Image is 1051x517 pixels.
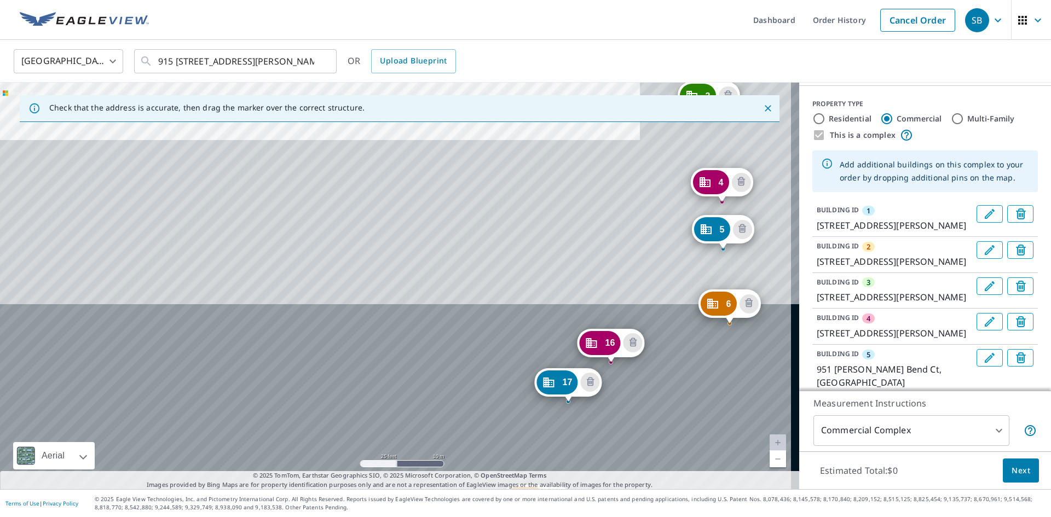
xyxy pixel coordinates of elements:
button: Edit building 2 [977,241,1003,259]
a: Terms [529,471,547,479]
span: 1 [867,206,870,216]
p: | [5,500,78,507]
a: Current Level 20, Zoom In Disabled [770,434,786,451]
span: © 2025 TomTom, Earthstar Geographics SIO, © 2025 Microsoft Corporation, © [253,471,547,480]
button: Close [761,101,775,115]
span: 16 [605,339,615,347]
label: Residential [829,113,871,124]
button: Delete building 16 [623,333,643,352]
span: 5 [719,225,724,234]
a: Terms of Use [5,499,39,507]
button: Delete building 6 [740,294,759,313]
span: Upload Blueprint [380,54,447,68]
button: Edit building 4 [977,313,1003,330]
p: [STREET_ADDRESS][PERSON_NAME] [817,327,972,340]
label: Commercial [897,113,942,124]
button: Delete building 4 [732,173,751,192]
a: Upload Blueprint [371,49,455,73]
span: 6 [726,300,731,308]
p: BUILDING ID [817,241,859,251]
button: Delete building 5 [733,220,752,239]
span: 3 [867,277,870,287]
p: [STREET_ADDRESS][PERSON_NAME] [817,219,972,232]
div: Aerial [38,442,68,469]
p: © 2025 Eagle View Technologies, Inc. and Pictometry International Corp. All Rights Reserved. Repo... [95,495,1046,512]
div: Dropped pin, building 5, Commercial property, 951 Hanna Bend Ct Manchester, MO 63021 [691,215,754,249]
label: Multi-Family [967,113,1015,124]
button: Edit building 5 [977,349,1003,367]
p: [STREET_ADDRESS][PERSON_NAME] [817,291,972,304]
p: BUILDING ID [817,349,859,358]
p: [STREET_ADDRESS][PERSON_NAME] [817,255,972,268]
div: Dropped pin, building 17, Commercial property, 963 Hanna Bend Ct Manchester, MO 63021 [534,368,602,402]
div: Commercial Complex [813,415,1009,446]
button: Delete building 1 [1007,205,1033,223]
p: Estimated Total: $0 [811,458,906,483]
button: Delete building 17 [581,373,600,392]
span: 3 [705,92,710,100]
button: Edit building 1 [977,205,1003,223]
button: Next [1003,458,1039,483]
p: BUILDING ID [817,277,859,287]
span: Each building may require a separate measurement report; if so, your account will be billed per r... [1024,424,1037,437]
p: BUILDING ID [817,313,859,322]
a: Current Level 20, Zoom Out [770,451,786,467]
a: OpenStreetMap [481,471,527,479]
button: Delete building 2 [1007,241,1033,259]
button: Edit building 3 [977,277,1003,295]
label: This is a complex [830,130,896,141]
button: Delete building 3 [1007,277,1033,295]
div: PROPERTY TYPE [812,99,1038,109]
button: Delete building 4 [1007,313,1033,330]
div: Dropped pin, building 4, Commercial property, 947 Hanna Bend Ct Manchester, MO 63021 [690,168,753,202]
span: 4 [867,313,870,323]
a: Privacy Policy [43,499,78,507]
span: 4 [718,178,723,187]
p: 951 [PERSON_NAME] Bend Ct, [GEOGRAPHIC_DATA] [817,363,972,389]
a: Cancel Order [880,9,955,32]
div: Add additional buildings on this complex to your order by dropping additional pins on the map. [840,154,1029,189]
button: Delete building 5 [1007,349,1033,367]
input: Search by address or latitude-longitude [158,46,314,77]
div: Dropped pin, building 16, Commercial property, 959 Hanna Bend Ct Manchester, MO 63021 [577,329,644,363]
div: Dropped pin, building 6, Commercial property, 955 Hanna Bend Ct Manchester, MO 63021 [698,289,760,323]
div: SB [965,8,989,32]
span: 17 [562,378,572,386]
img: EV Logo [20,12,149,28]
button: Delete building 3 [719,86,738,106]
p: Check that the address is accurate, then drag the marker over the correct structure. [49,103,365,113]
p: Measurement Instructions [813,397,1037,410]
div: [GEOGRAPHIC_DATA] [14,46,123,77]
span: Next [1012,464,1030,478]
div: OR [348,49,456,73]
span: 5 [867,350,870,359]
span: 2 [867,242,870,252]
p: BUILDING ID [817,205,859,214]
div: Aerial [13,442,95,469]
